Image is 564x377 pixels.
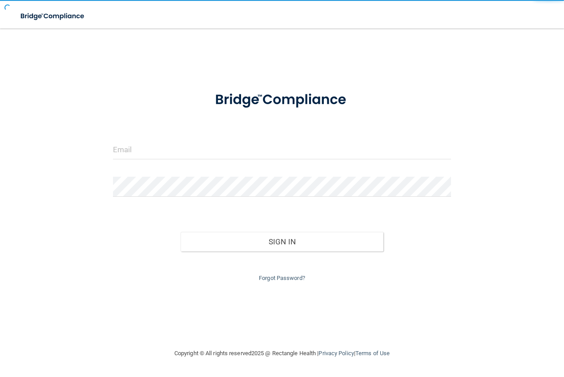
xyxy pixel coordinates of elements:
div: Copyright © All rights reserved 2025 @ Rectangle Health | | [120,339,444,368]
a: Terms of Use [355,350,390,357]
img: bridge_compliance_login_screen.278c3ca4.svg [13,7,93,25]
a: Privacy Policy [318,350,354,357]
button: Sign In [181,232,383,251]
input: Email [113,139,451,159]
a: Forgot Password? [259,275,305,281]
img: bridge_compliance_login_screen.278c3ca4.svg [201,82,363,118]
